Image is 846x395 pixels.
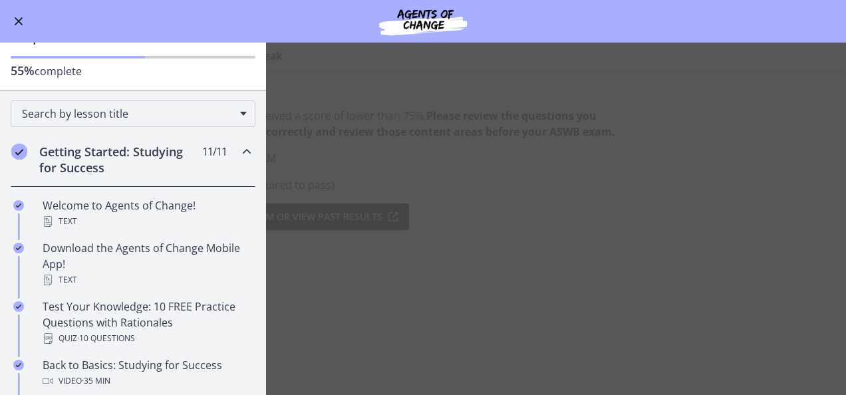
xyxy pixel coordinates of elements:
div: Search by lesson title [11,100,255,127]
span: · 35 min [82,373,110,389]
i: Completed [13,200,24,211]
div: Text [43,213,250,229]
img: Agents of Change [343,5,503,37]
i: Completed [11,144,27,160]
div: Download the Agents of Change Mobile App! [43,240,250,288]
i: Completed [13,243,24,253]
div: Welcome to Agents of Change! [43,197,250,229]
span: Search by lesson title [22,106,233,121]
div: Video [43,373,250,389]
p: complete [11,63,255,79]
i: Completed [13,360,24,370]
span: · 10 Questions [77,330,135,346]
div: Back to Basics: Studying for Success [43,357,250,389]
div: Test Your Knowledge: 10 FREE Practice Questions with Rationales [43,299,250,346]
div: Text [43,272,250,288]
h2: Getting Started: Studying for Success [39,144,202,176]
button: Enable menu [11,13,27,29]
span: 11 / 11 [202,144,227,160]
i: Completed [13,301,24,312]
span: 55% [11,63,35,78]
div: Quiz [43,330,250,346]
